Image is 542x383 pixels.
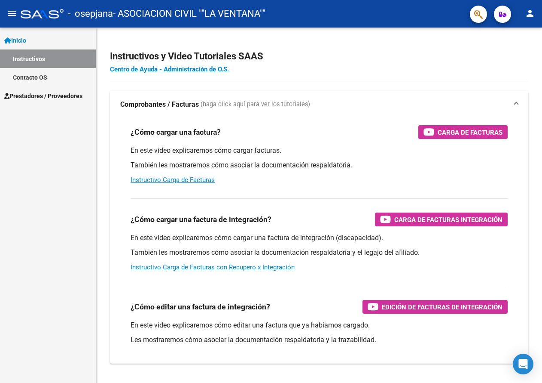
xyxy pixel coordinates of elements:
[382,302,502,312] span: Edición de Facturas de integración
[131,146,508,155] p: En este video explicaremos cómo cargar facturas.
[131,248,508,257] p: También les mostraremos cómo asociar la documentación respaldatoria y el legajo del afiliado.
[131,126,221,138] h3: ¿Cómo cargar una factura?
[375,213,508,226] button: Carga de Facturas Integración
[362,300,508,314] button: Edición de Facturas de integración
[513,354,533,374] div: Open Intercom Messenger
[4,91,82,101] span: Prestadores / Proveedores
[110,48,528,65] h2: Instructivos y Video Tutoriales SAAS
[7,8,17,19] mat-icon: menu
[131,321,508,330] p: En este video explicaremos cómo editar una factura que ya habíamos cargado.
[131,213,271,225] h3: ¿Cómo cargar una factura de integración?
[110,118,528,364] div: Comprobantes / Facturas (haga click aquí para ver los tutoriales)
[438,127,502,138] span: Carga de Facturas
[131,233,508,243] p: En este video explicaremos cómo cargar una factura de integración (discapacidad).
[68,4,113,23] span: - osepjana
[4,36,26,45] span: Inicio
[201,100,310,109] span: (haga click aquí para ver los tutoriales)
[120,100,199,109] strong: Comprobantes / Facturas
[131,176,215,184] a: Instructivo Carga de Facturas
[394,214,502,225] span: Carga de Facturas Integración
[525,8,535,19] mat-icon: person
[418,125,508,139] button: Carga de Facturas
[110,91,528,118] mat-expansion-panel-header: Comprobantes / Facturas (haga click aquí para ver los tutoriales)
[131,263,295,271] a: Instructivo Carga de Facturas con Recupero x Integración
[113,4,265,23] span: - ASOCIACION CIVIL ""LA VENTANA""
[131,335,508,345] p: Les mostraremos cómo asociar la documentación respaldatoria y la trazabilidad.
[110,65,229,73] a: Centro de Ayuda - Administración de O.S.
[131,161,508,170] p: También les mostraremos cómo asociar la documentación respaldatoria.
[131,301,270,313] h3: ¿Cómo editar una factura de integración?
